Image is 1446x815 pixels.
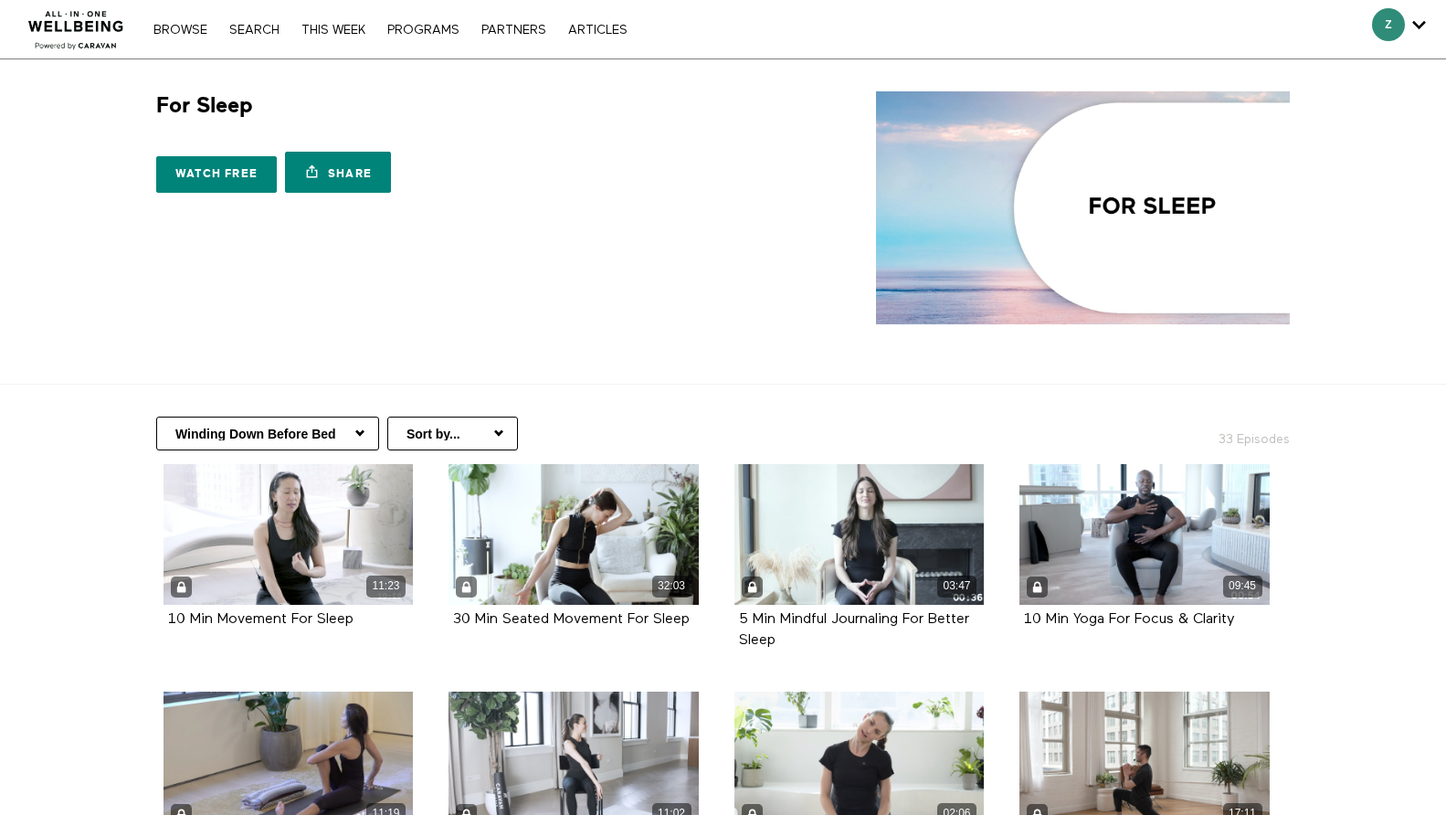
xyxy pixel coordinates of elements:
div: 32:03 [652,576,691,597]
strong: 30 Min Seated Movement For Sleep [453,612,690,627]
a: Search [220,24,289,37]
a: 30 Min Seated Movement For Sleep 32:03 [449,464,699,605]
strong: 10 Min Yoga For Focus & Clarity [1024,612,1235,627]
a: Watch free [156,156,277,193]
a: 5 Min Mindful Journaling For Better Sleep [739,612,969,647]
a: 10 Min Movement For Sleep 11:23 [164,464,414,605]
a: ARTICLES [559,24,637,37]
a: PARTNERS [472,24,555,37]
a: Browse [144,24,216,37]
a: 10 Min Yoga For Focus & Clarity [1024,612,1235,626]
div: 09:45 [1223,576,1262,597]
a: 10 Min Movement For Sleep [168,612,354,626]
div: 03:47 [937,576,976,597]
nav: Primary [144,20,636,38]
strong: 10 Min Movement For Sleep [168,612,354,627]
a: Share [285,152,391,193]
div: 11:23 [366,576,406,597]
h2: 33 Episodes [1095,417,1301,449]
a: PROGRAMS [378,24,469,37]
h1: For Sleep [156,91,253,120]
strong: 5 Min Mindful Journaling For Better Sleep [739,612,969,648]
a: 5 Min Mindful Journaling For Better Sleep 03:47 [734,464,985,605]
img: For Sleep [876,91,1290,324]
a: 30 Min Seated Movement For Sleep [453,612,690,626]
a: THIS WEEK [292,24,375,37]
a: 10 Min Yoga For Focus & Clarity 09:45 [1019,464,1270,605]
